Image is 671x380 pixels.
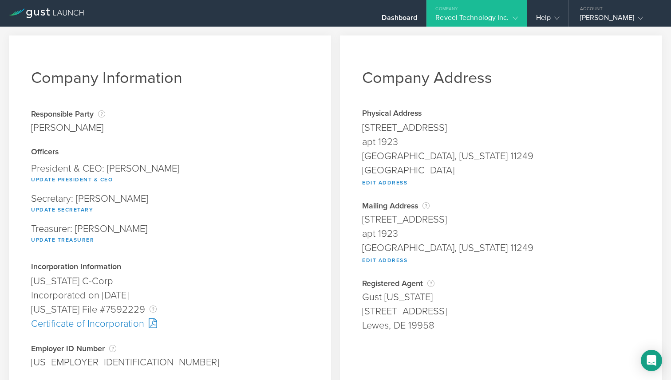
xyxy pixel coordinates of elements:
[31,159,309,189] div: President & CEO: [PERSON_NAME]
[362,110,640,118] div: Physical Address
[31,344,309,353] div: Employer ID Number
[580,13,655,27] div: [PERSON_NAME]
[362,304,640,318] div: [STREET_ADDRESS]
[31,235,94,245] button: Update Treasurer
[362,318,640,333] div: Lewes, DE 19958
[31,174,113,185] button: Update President & CEO
[362,135,640,149] div: apt 1923
[31,110,105,118] div: Responsible Party
[31,302,309,317] div: [US_STATE] File #7592229
[31,68,309,87] h1: Company Information
[31,355,309,369] div: [US_EMPLOYER_IDENTIFICATION_NUMBER]
[31,189,309,219] div: Secretary: [PERSON_NAME]
[31,219,309,250] div: Treasurer: [PERSON_NAME]
[362,149,640,163] div: [GEOGRAPHIC_DATA], [US_STATE] 11249
[362,177,407,188] button: Edit Address
[362,163,640,177] div: [GEOGRAPHIC_DATA]
[382,13,417,27] div: Dashboard
[362,201,640,210] div: Mailing Address
[641,350,662,371] div: Open Intercom Messenger
[362,121,640,135] div: [STREET_ADDRESS]
[31,204,93,215] button: Update Secretary
[362,227,640,241] div: apt 1923
[31,288,309,302] div: Incorporated on [DATE]
[31,148,309,157] div: Officers
[362,290,640,304] div: Gust [US_STATE]
[362,279,640,288] div: Registered Agent
[536,13,560,27] div: Help
[31,263,309,272] div: Incorporation Information
[362,241,640,255] div: [GEOGRAPHIC_DATA], [US_STATE] 11249
[31,317,309,331] div: Certificate of Incorporation
[362,68,640,87] h1: Company Address
[435,13,517,27] div: Reveel Technology Inc.
[362,255,407,266] button: Edit Address
[31,121,105,135] div: [PERSON_NAME]
[31,274,309,288] div: [US_STATE] C-Corp
[362,212,640,227] div: [STREET_ADDRESS]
